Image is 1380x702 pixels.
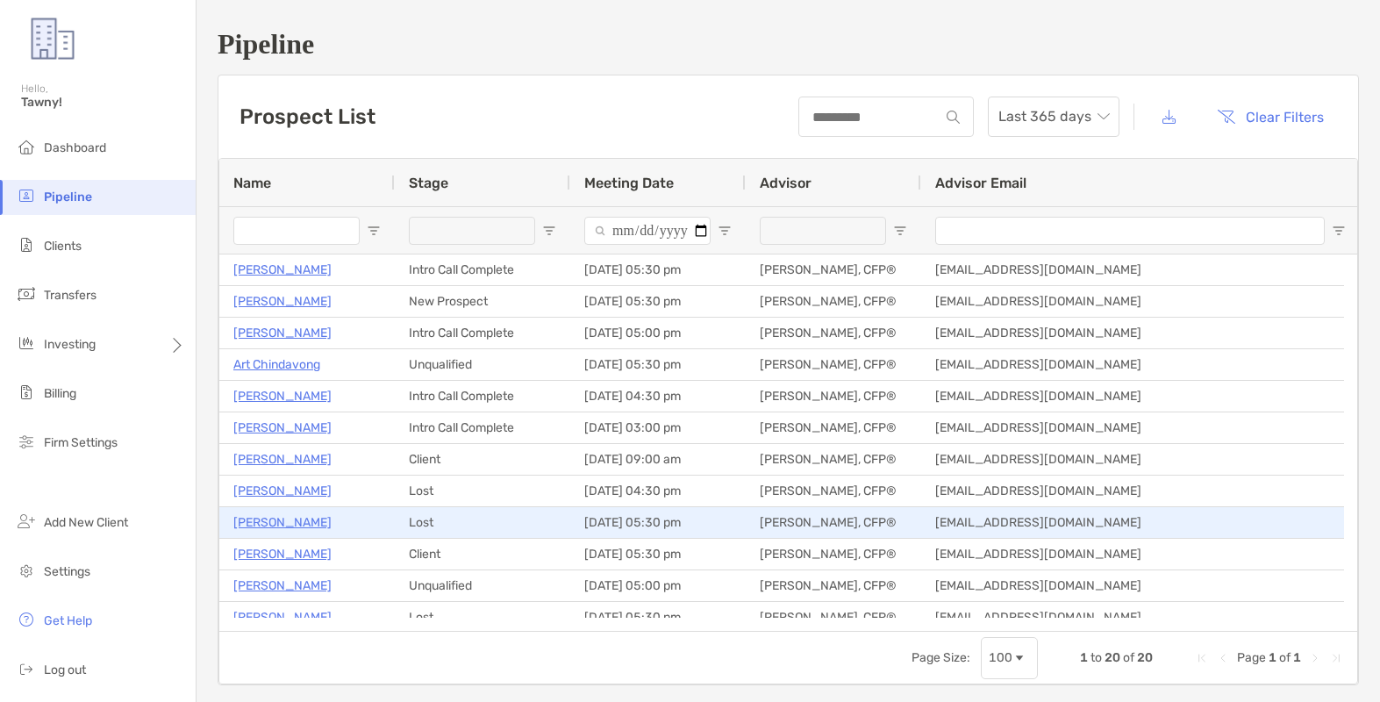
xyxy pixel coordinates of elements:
div: [EMAIL_ADDRESS][DOMAIN_NAME] [921,476,1360,506]
div: Page Size: [912,650,970,665]
input: Advisor Email Filter Input [935,217,1325,245]
div: First Page [1195,651,1209,665]
div: [PERSON_NAME], CFP® [746,444,921,475]
img: billing icon [16,382,37,403]
div: [EMAIL_ADDRESS][DOMAIN_NAME] [921,602,1360,633]
span: Log out [44,663,86,677]
img: dashboard icon [16,136,37,157]
div: Next Page [1308,651,1322,665]
span: of [1279,650,1291,665]
div: [EMAIL_ADDRESS][DOMAIN_NAME] [921,507,1360,538]
a: [PERSON_NAME] [233,606,332,628]
div: [EMAIL_ADDRESS][DOMAIN_NAME] [921,318,1360,348]
div: [DATE] 04:30 pm [570,476,746,506]
span: Settings [44,564,90,579]
button: Open Filter Menu [1332,224,1346,238]
a: Art Chindavong [233,354,320,376]
img: firm-settings icon [16,431,37,452]
div: [EMAIL_ADDRESS][DOMAIN_NAME] [921,444,1360,475]
h1: Pipeline [218,28,1359,61]
a: [PERSON_NAME] [233,512,332,534]
div: Unqualified [395,349,570,380]
p: [PERSON_NAME] [233,385,332,407]
img: Zoe Logo [21,7,84,70]
input: Meeting Date Filter Input [584,217,711,245]
div: [DATE] 05:30 pm [570,254,746,285]
span: Tawny! [21,95,185,110]
div: [DATE] 05:30 pm [570,286,746,317]
div: [PERSON_NAME], CFP® [746,412,921,443]
div: [DATE] 05:30 pm [570,507,746,538]
div: Unqualified [395,570,570,601]
div: Client [395,539,570,569]
span: Page [1237,650,1266,665]
a: [PERSON_NAME] [233,259,332,281]
span: Investing [44,337,96,352]
div: [EMAIL_ADDRESS][DOMAIN_NAME] [921,286,1360,317]
div: Last Page [1329,651,1343,665]
button: Open Filter Menu [718,224,732,238]
div: Previous Page [1216,651,1230,665]
div: [PERSON_NAME], CFP® [746,318,921,348]
span: Add New Client [44,515,128,530]
span: Meeting Date [584,175,674,191]
img: logout icon [16,658,37,679]
span: Advisor [760,175,812,191]
div: Intro Call Complete [395,318,570,348]
span: 1 [1293,650,1301,665]
div: [DATE] 05:00 pm [570,570,746,601]
span: to [1090,650,1102,665]
div: Lost [395,476,570,506]
div: [DATE] 09:00 am [570,444,746,475]
div: Lost [395,507,570,538]
input: Name Filter Input [233,217,360,245]
span: Stage [409,175,448,191]
div: 100 [989,650,1012,665]
span: 1 [1080,650,1088,665]
div: Client [395,444,570,475]
div: Intro Call Complete [395,381,570,412]
span: Get Help [44,613,92,628]
button: Open Filter Menu [542,224,556,238]
div: [EMAIL_ADDRESS][DOMAIN_NAME] [921,570,1360,601]
div: [PERSON_NAME], CFP® [746,476,921,506]
a: [PERSON_NAME] [233,417,332,439]
div: Intro Call Complete [395,254,570,285]
div: [DATE] 05:30 pm [570,539,746,569]
div: [PERSON_NAME], CFP® [746,381,921,412]
div: [PERSON_NAME], CFP® [746,254,921,285]
div: [EMAIL_ADDRESS][DOMAIN_NAME] [921,412,1360,443]
span: Billing [44,386,76,401]
a: [PERSON_NAME] [233,575,332,597]
span: Pipeline [44,190,92,204]
span: Last 365 days [998,97,1109,136]
button: Clear Filters [1204,97,1337,136]
img: settings icon [16,560,37,581]
div: [PERSON_NAME], CFP® [746,602,921,633]
a: [PERSON_NAME] [233,322,332,344]
div: [PERSON_NAME], CFP® [746,349,921,380]
a: [PERSON_NAME] [233,543,332,565]
span: 20 [1105,650,1120,665]
a: [PERSON_NAME] [233,290,332,312]
p: [PERSON_NAME] [233,448,332,470]
div: [PERSON_NAME], CFP® [746,507,921,538]
span: Clients [44,239,82,254]
span: Advisor Email [935,175,1026,191]
div: [EMAIL_ADDRESS][DOMAIN_NAME] [921,254,1360,285]
img: clients icon [16,234,37,255]
div: [PERSON_NAME], CFP® [746,570,921,601]
span: 1 [1269,650,1276,665]
div: [EMAIL_ADDRESS][DOMAIN_NAME] [921,539,1360,569]
div: Page Size [981,637,1038,679]
a: [PERSON_NAME] [233,480,332,502]
div: [DATE] 05:00 pm [570,318,746,348]
div: [DATE] 04:30 pm [570,381,746,412]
